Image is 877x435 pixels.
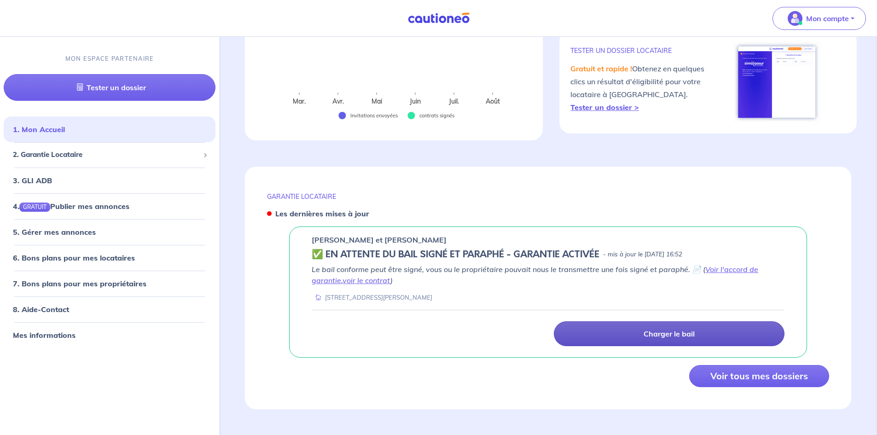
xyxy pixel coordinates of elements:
p: [PERSON_NAME] et [PERSON_NAME] [312,234,447,245]
strong: Les dernières mises à jour [275,209,369,218]
div: state: CONTRACT-SIGNED, Context: ,IS-GL-CAUTION [312,249,784,260]
div: 4.GRATUITPublier mes annonces [4,197,215,215]
text: Août [486,97,500,105]
img: illu_account_valid_menu.svg [788,11,802,26]
div: 2. Garantie Locataire [4,146,215,164]
text: Juin [409,97,421,105]
a: Mes informations [13,331,76,340]
div: 6. Bons plans pour mes locataires [4,249,215,267]
text: Juil. [448,97,459,105]
a: 4.GRATUITPublier mes annonces [13,202,129,211]
a: Tester un dossier [4,75,215,101]
text: Mar. [293,97,306,105]
p: Mon compte [806,13,849,24]
div: [STREET_ADDRESS][PERSON_NAME] [312,293,432,302]
span: 2. Garantie Locataire [13,150,199,161]
em: Gratuit et rapide ! [570,64,632,73]
p: Charger le bail [644,329,695,338]
div: 3. GLI ADB [4,171,215,190]
a: 8. Aide-Contact [13,305,69,314]
text: Mai [372,97,382,105]
button: Voir tous mes dossiers [689,365,829,387]
img: simulateur.png [733,41,820,122]
p: - mis à jour le [DATE] 16:52 [603,250,682,259]
img: Cautioneo [404,12,473,24]
div: 8. Aide-Contact [4,300,215,319]
a: Charger le bail [554,321,784,346]
div: 1. Mon Accueil [4,121,215,139]
h5: ✅️️️ EN ATTENTE DU BAIL SIGNÉ ET PARAPHÉ - GARANTIE ACTIVÉE [312,249,599,260]
em: Le bail conforme peut être signé, vous ou le propriétaire pouvait nous le transmettre une fois si... [312,265,758,285]
a: voir le contrat [343,276,390,285]
div: 7. Bons plans pour mes propriétaires [4,274,215,293]
p: MON ESPACE PARTENAIRE [65,54,154,63]
div: 5. Gérer mes annonces [4,223,215,241]
p: GARANTIE LOCATAIRE [267,192,829,201]
text: Avr. [332,97,344,105]
a: 7. Bons plans pour mes propriétaires [13,279,146,288]
a: 5. Gérer mes annonces [13,227,96,237]
p: TESTER un dossier locataire [570,46,708,55]
button: illu_account_valid_menu.svgMon compte [772,7,866,30]
div: Mes informations [4,326,215,344]
a: Tester un dossier > [570,103,639,112]
p: Obtenez en quelques clics un résultat d'éligibilité pour votre locataire à [GEOGRAPHIC_DATA]. [570,62,708,114]
a: 1. Mon Accueil [13,125,65,134]
a: 6. Bons plans pour mes locataires [13,253,135,262]
a: 3. GLI ADB [13,176,52,185]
